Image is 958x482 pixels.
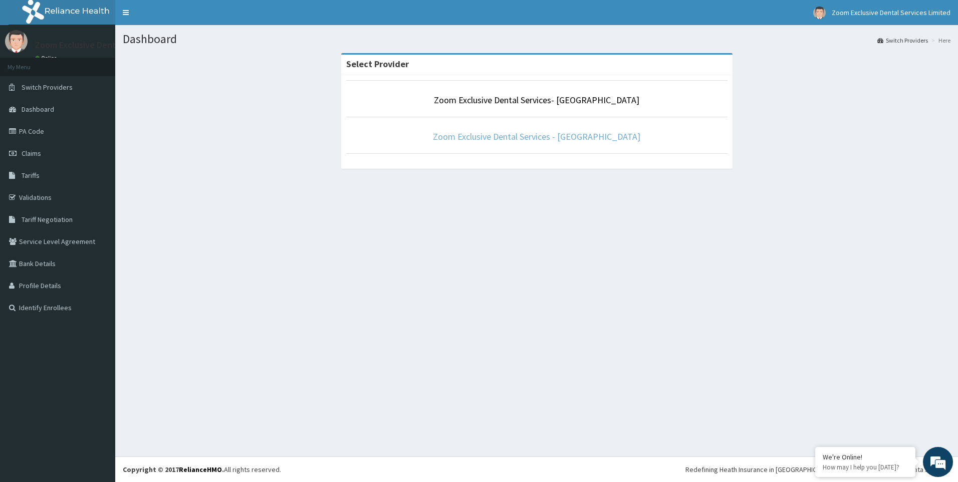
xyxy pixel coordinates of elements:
a: Switch Providers [877,36,928,45]
img: User Image [5,30,28,53]
p: Zoom Exclusive Dental Services Limited [35,41,190,50]
span: Dashboard [22,105,54,114]
img: User Image [813,7,826,19]
span: Claims [22,149,41,158]
span: Switch Providers [22,83,73,92]
span: Tariffs [22,171,40,180]
p: How may I help you today? [823,463,908,471]
span: Zoom Exclusive Dental Services Limited [832,8,950,17]
h1: Dashboard [123,33,950,46]
a: RelianceHMO [179,465,222,474]
div: We're Online! [823,452,908,461]
a: Online [35,55,59,62]
strong: Select Provider [346,58,409,70]
div: Redefining Heath Insurance in [GEOGRAPHIC_DATA] using Telemedicine and Data Science! [685,464,950,474]
span: Tariff Negotiation [22,215,73,224]
strong: Copyright © 2017 . [123,465,224,474]
a: Zoom Exclusive Dental Services - [GEOGRAPHIC_DATA] [433,131,640,142]
footer: All rights reserved. [115,456,958,482]
li: Here [929,36,950,45]
a: Zoom Exclusive Dental Services- [GEOGRAPHIC_DATA] [434,94,639,106]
